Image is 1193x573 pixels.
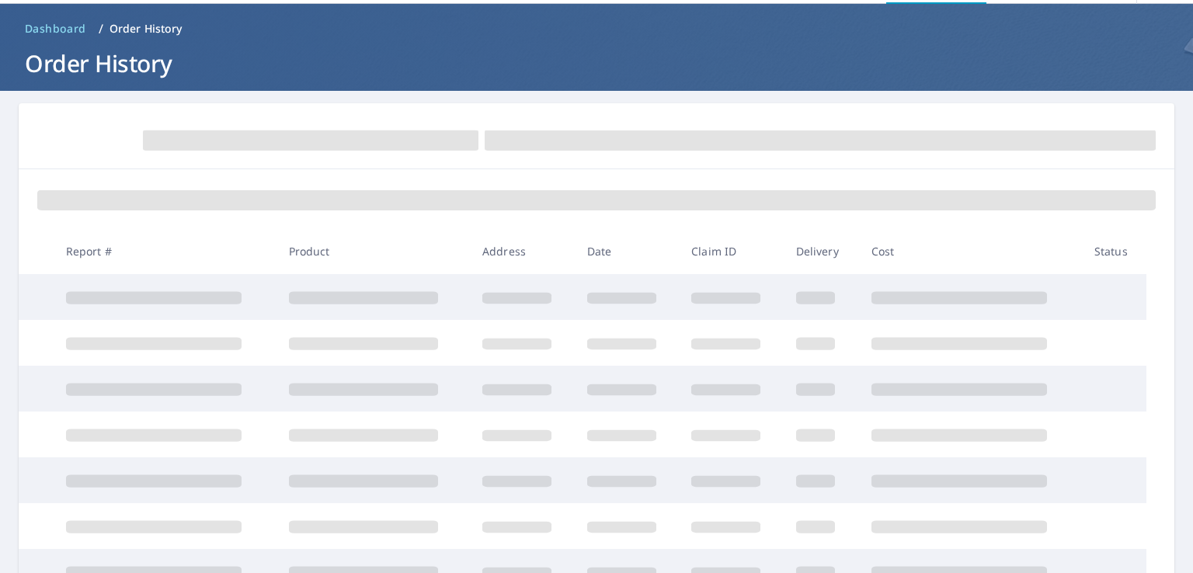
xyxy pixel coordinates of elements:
[25,21,86,36] span: Dashboard
[470,228,575,274] th: Address
[54,228,277,274] th: Report #
[99,19,103,38] li: /
[679,228,784,274] th: Claim ID
[575,228,680,274] th: Date
[784,228,859,274] th: Delivery
[19,47,1174,79] h1: Order History
[110,21,183,36] p: Order History
[1082,228,1146,274] th: Status
[19,16,92,41] a: Dashboard
[859,228,1082,274] th: Cost
[277,228,471,274] th: Product
[19,16,1174,41] nav: breadcrumb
